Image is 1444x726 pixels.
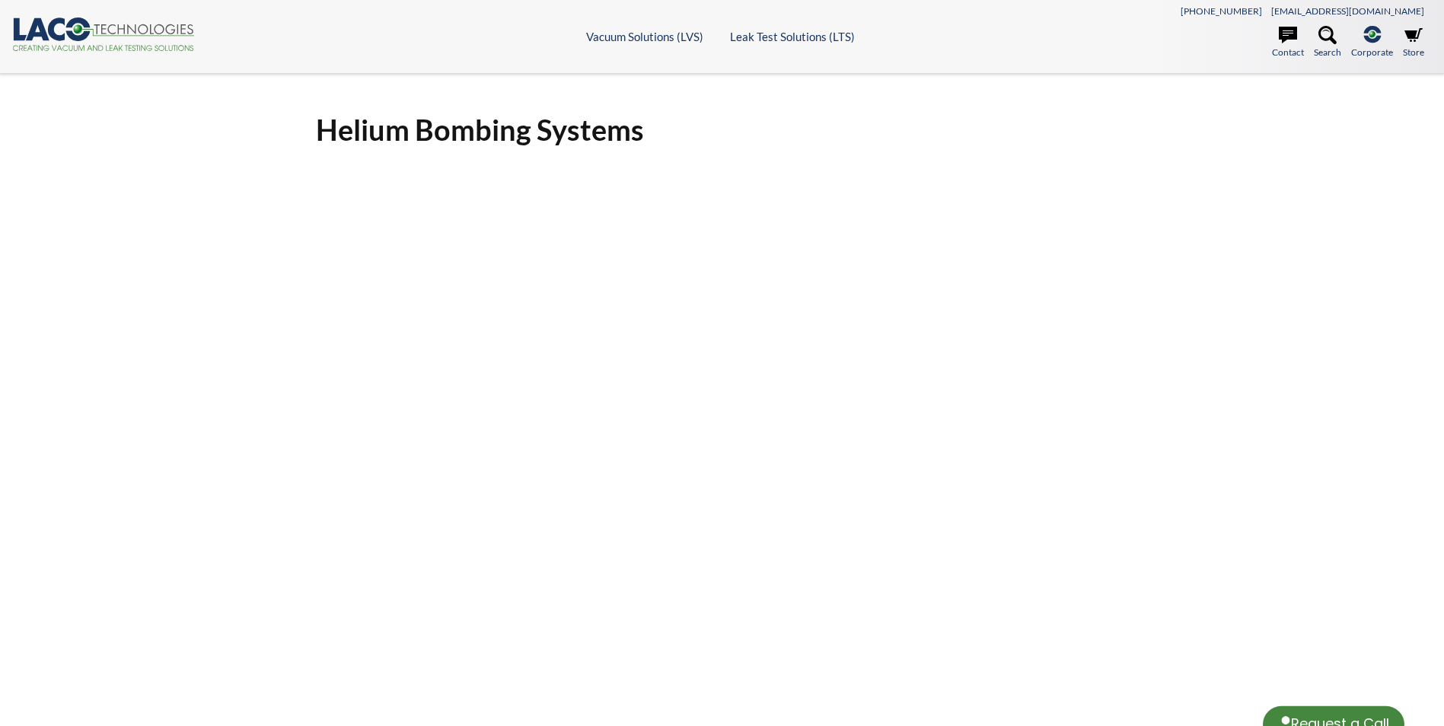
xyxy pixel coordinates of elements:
[1351,45,1393,59] span: Corporate
[730,30,855,43] a: Leak Test Solutions (LTS)
[316,111,1127,148] h1: Helium Bombing Systems
[1272,26,1304,59] a: Contact
[586,30,703,43] a: Vacuum Solutions (LVS)
[1403,26,1424,59] a: Store
[1314,26,1341,59] a: Search
[1181,5,1262,17] a: [PHONE_NUMBER]
[1271,5,1424,17] a: [EMAIL_ADDRESS][DOMAIN_NAME]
